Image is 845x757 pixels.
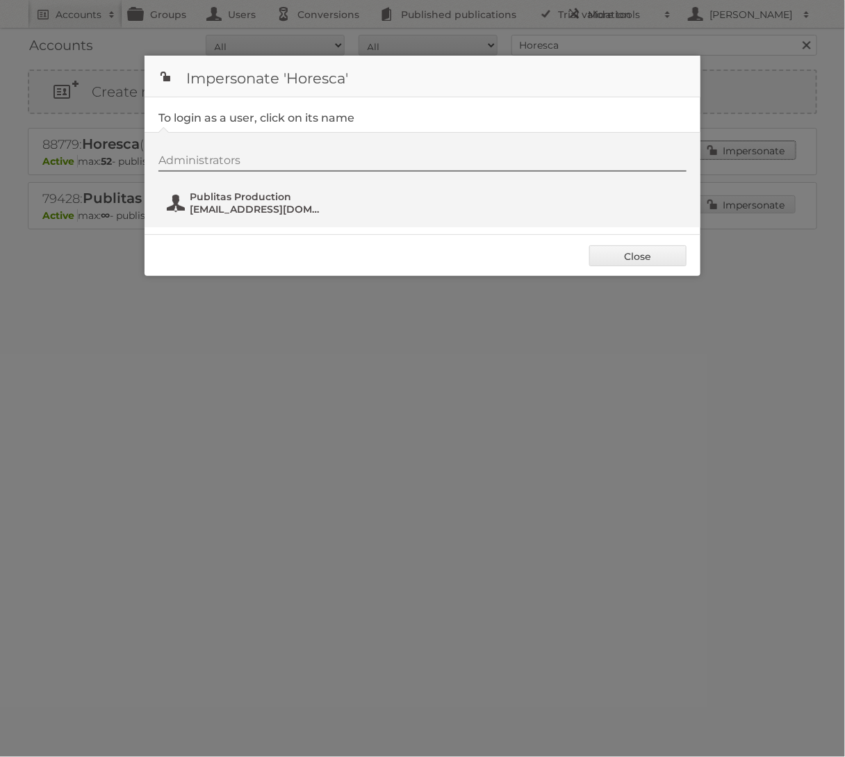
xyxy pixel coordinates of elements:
[190,190,325,203] span: Publitas Production
[158,111,354,124] legend: To login as a user, click on its name
[158,154,687,172] div: Administrators
[190,203,325,215] span: [EMAIL_ADDRESS][DOMAIN_NAME]
[165,189,329,217] button: Publitas Production [EMAIL_ADDRESS][DOMAIN_NAME]
[145,56,700,97] h1: Impersonate 'Horesca'
[589,245,687,266] a: Close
